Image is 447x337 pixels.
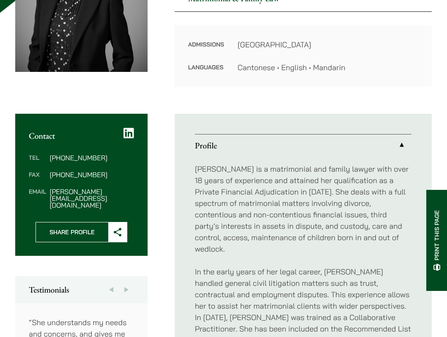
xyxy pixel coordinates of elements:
[29,285,134,295] h2: Testimonials
[36,222,127,242] button: Share Profile
[238,39,418,50] dd: [GEOGRAPHIC_DATA]
[49,154,134,161] dd: [PHONE_NUMBER]
[29,171,46,188] dt: Fax
[29,131,134,141] h2: Contact
[29,188,46,208] dt: Email
[238,62,418,73] dd: Cantonese • English • Mandarin
[49,171,134,178] dd: [PHONE_NUMBER]
[29,154,46,171] dt: Tel
[188,39,224,62] dt: Admissions
[195,134,411,156] a: Profile
[188,62,224,73] dt: Languages
[123,127,134,139] a: LinkedIn
[195,163,411,255] p: [PERSON_NAME] is a matrimonial and family lawyer with over 18 years of experience and attained he...
[49,188,134,208] dd: [PERSON_NAME][EMAIL_ADDRESS][DOMAIN_NAME]
[36,222,108,242] span: Share Profile
[104,276,119,303] button: Previous
[119,276,134,303] button: Next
